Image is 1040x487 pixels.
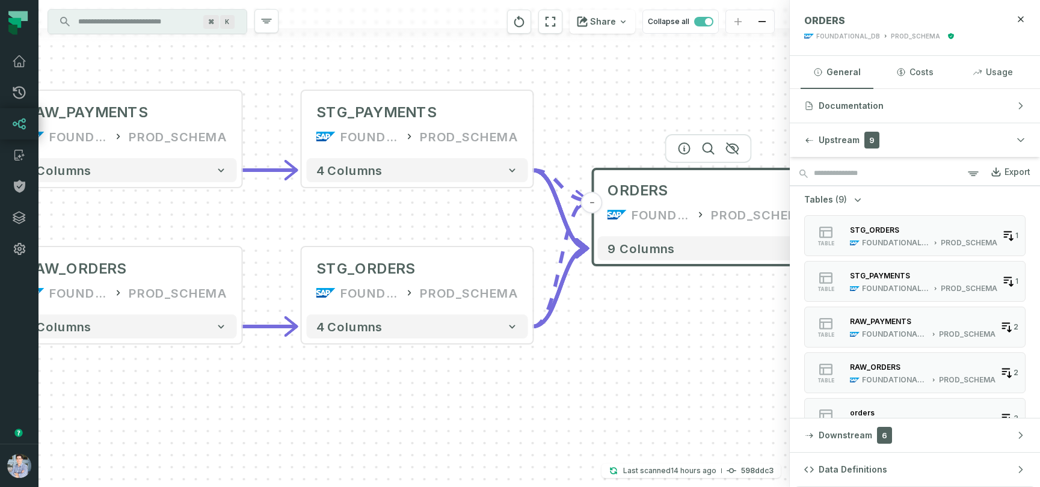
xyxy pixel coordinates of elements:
[25,163,91,177] span: 4 columns
[203,15,219,29] span: Press ⌘ + K to focus the search bar
[602,464,781,478] button: Last scanned[DATE] 9:17:19 PM598ddc3
[790,123,1040,157] button: Upstream9
[13,427,24,438] div: Tooltip anchor
[711,205,810,224] div: PROD_SCHEMA
[49,283,108,302] div: FOUNDATIONAL_DB
[316,103,437,122] div: STG_PAYMENTS
[862,284,930,293] div: FOUNDATIONAL_DB
[835,194,847,206] span: (9)
[891,32,940,41] div: PROD_SCHEMA
[340,127,399,146] div: FOUNDATIONAL_DB
[850,225,899,234] div: STG_ORDERS
[25,103,148,122] div: RAW_PAYMENTS
[850,363,900,372] div: RAW_ORDERS
[817,240,834,247] span: table
[790,453,1040,486] button: Data Definitions
[49,127,108,146] div: FOUNDATIONAL_DB
[741,467,774,474] h4: 598ddc3
[804,194,833,206] span: Tables
[877,427,892,444] span: 6
[817,286,834,292] span: table
[804,398,1026,439] button: 3
[532,170,588,200] g: Edge from c8867c613c347eb7857e509391c84b7d to 0dd85c77dd217d0afb16c7d4fb3eff19
[1014,368,1018,378] span: 2
[608,241,675,256] span: 9 columns
[1014,322,1018,332] span: 2
[532,170,588,248] g: Edge from c8867c613c347eb7857e509391c84b7d to 0dd85c77dd217d0afb16c7d4fb3eff19
[804,14,845,26] span: ORDERS
[220,15,235,29] span: Press ⌘ + K to focus the search bar
[862,238,930,248] div: FOUNDATIONAL_DB
[862,375,928,385] div: FOUNDATIONAL_DB
[804,261,1026,302] button: tableFOUNDATIONAL_DBPROD_SCHEMA1
[804,307,1026,348] button: tableFOUNDATIONAL_DBPROD_SCHEMA2
[850,317,911,326] div: RAW_PAYMENTS
[941,284,997,293] div: PROD_SCHEMA
[316,163,383,177] span: 4 columns
[939,329,995,339] div: PROD_SCHEMA
[819,100,884,112] span: Documentation
[819,429,872,441] span: Downstream
[420,127,518,146] div: PROD_SCHEMA
[532,248,588,326] g: Edge from 065ad36bfe8571d0d37ef1ec05f417fb to 0dd85c77dd217d0afb16c7d4fb3eff19
[642,10,719,34] button: Collapse all
[850,408,875,417] div: orders
[862,329,928,339] div: FOUNDATIONAL_DB
[801,56,873,88] button: General
[819,464,887,476] span: Data Definitions
[129,283,227,302] div: PROD_SCHEMA
[941,238,997,248] div: PROD_SCHEMA
[790,89,1040,123] button: Documentation
[956,56,1029,88] button: Usage
[316,319,383,334] span: 4 columns
[1015,231,1018,240] span: 1
[939,375,995,385] div: PROD_SCHEMA
[864,132,879,149] span: 9
[316,259,415,278] div: STG_ORDERS
[25,259,126,278] div: RAW_ORDERS
[1015,277,1018,286] span: 1
[632,205,691,224] div: FOUNDATIONAL_DB
[980,164,1030,184] a: Export
[570,10,635,34] button: Share
[750,10,774,34] button: zoom out
[817,378,834,384] span: table
[816,32,880,41] div: FOUNDATIONAL_DB
[7,454,31,478] img: avatar of Alon Nafta
[804,194,864,206] button: Tables(9)
[878,56,951,88] button: Costs
[945,32,955,40] div: Certified
[817,332,834,338] span: table
[1014,414,1018,423] span: 3
[804,352,1026,393] button: tableFOUNDATIONAL_DBPROD_SCHEMA2
[581,192,603,213] button: -
[25,319,91,334] span: 4 columns
[623,465,716,477] p: Last scanned
[819,134,860,146] span: Upstream
[420,283,518,302] div: PROD_SCHEMA
[608,181,668,200] span: ORDERS
[340,283,399,302] div: FOUNDATIONAL_DB
[129,127,227,146] div: PROD_SCHEMA
[850,271,910,280] div: STG_PAYMENTS
[804,215,1026,256] button: tableFOUNDATIONAL_DBPROD_SCHEMA1
[671,466,716,475] relative-time: Aug 20, 2025, 9:17 PM EDT
[1005,167,1030,177] div: Export
[790,418,1040,452] button: Downstream6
